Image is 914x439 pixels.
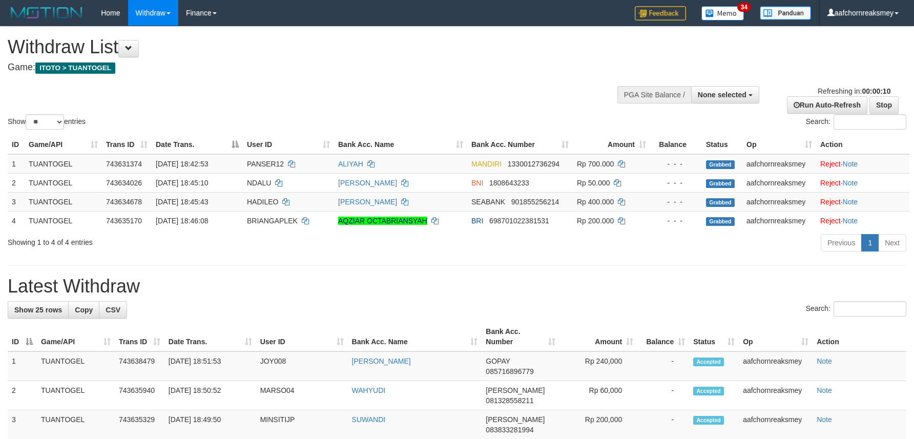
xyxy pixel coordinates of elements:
th: Amount: activate to sort column ascending [559,322,637,351]
span: Copy 083833281994 to clipboard [486,426,533,434]
select: Showentries [26,114,64,130]
td: 743635940 [115,381,164,410]
th: Balance: activate to sort column ascending [637,322,689,351]
span: Show 25 rows [14,306,62,314]
th: Bank Acc. Number: activate to sort column ascending [482,322,559,351]
span: ITOTO > TUANTOGEL [35,62,115,74]
span: [DATE] 18:45:43 [156,198,208,206]
span: Copy 085716896779 to clipboard [486,367,533,375]
th: Game/API: activate to sort column ascending [37,322,115,351]
label: Show entries [8,114,86,130]
span: [DATE] 18:45:10 [156,179,208,187]
img: Feedback.jpg [635,6,686,20]
td: Rp 240,000 [559,351,637,381]
span: NDALU [247,179,271,187]
td: 2 [8,381,37,410]
th: Balance [650,135,702,154]
span: [PERSON_NAME] [486,415,545,424]
th: Date Trans.: activate to sort column descending [152,135,243,154]
th: Status [702,135,742,154]
span: HADILEO [247,198,278,206]
span: 743634678 [106,198,142,206]
span: Copy 901855256214 to clipboard [511,198,559,206]
td: · [816,154,909,174]
span: 743635170 [106,217,142,225]
a: Note [817,357,832,365]
a: Reject [820,217,841,225]
div: Showing 1 to 4 of 4 entries [8,233,373,247]
span: BNI [471,179,483,187]
span: Copy 081328558211 to clipboard [486,396,533,405]
td: 743638479 [115,351,164,381]
input: Search: [834,114,906,130]
a: SUWANDI [352,415,386,424]
th: Op: activate to sort column ascending [742,135,816,154]
span: 34 [737,3,751,12]
td: 4 [8,211,25,230]
td: TUANTOGEL [37,381,115,410]
td: [DATE] 18:51:53 [164,351,256,381]
td: TUANTOGEL [25,211,102,230]
div: PGA Site Balance / [617,86,691,103]
input: Search: [834,301,906,317]
label: Search: [806,301,906,317]
span: [DATE] 18:42:53 [156,160,208,168]
td: · [816,173,909,192]
span: Grabbed [706,160,735,169]
td: aafchornreaksmey [742,154,816,174]
td: TUANTOGEL [25,173,102,192]
a: [PERSON_NAME] [338,179,397,187]
strong: 00:00:10 [862,87,890,95]
a: [PERSON_NAME] [338,198,397,206]
th: Bank Acc. Name: activate to sort column ascending [348,322,482,351]
span: Copy 1808643233 to clipboard [489,179,529,187]
a: Note [843,179,858,187]
td: · [816,211,909,230]
th: Date Trans.: activate to sort column ascending [164,322,256,351]
td: 1 [8,154,25,174]
span: BRI [471,217,483,225]
div: - - - [654,159,698,169]
span: Accepted [693,416,724,425]
td: aafchornreaksmey [739,351,813,381]
h4: Game: [8,62,599,73]
span: 743631374 [106,160,142,168]
th: Bank Acc. Name: activate to sort column ascending [334,135,467,154]
span: PANSER12 [247,160,284,168]
a: Reject [820,179,841,187]
h1: Latest Withdraw [8,276,906,297]
td: MARSO04 [256,381,348,410]
a: CSV [99,301,127,319]
span: Grabbed [706,198,735,207]
span: MANDIRI [471,160,502,168]
span: Rp 700.000 [577,160,614,168]
img: panduan.png [760,6,811,20]
td: aafchornreaksmey [742,211,816,230]
a: Reject [820,198,841,206]
div: - - - [654,216,698,226]
td: aafchornreaksmey [742,192,816,211]
img: MOTION_logo.png [8,5,86,20]
a: Note [843,217,858,225]
a: Previous [821,234,862,252]
span: Accepted [693,387,724,395]
a: Reject [820,160,841,168]
span: Copy 1330012736294 to clipboard [508,160,559,168]
th: Op: activate to sort column ascending [739,322,813,351]
td: aafchornreaksmey [739,381,813,410]
span: Copy [75,306,93,314]
span: Rp 50.000 [577,179,610,187]
td: [DATE] 18:50:52 [164,381,256,410]
th: Action [813,322,906,351]
th: Action [816,135,909,154]
th: Game/API: activate to sort column ascending [25,135,102,154]
td: 2 [8,173,25,192]
a: [PERSON_NAME] [352,357,411,365]
span: GOPAY [486,357,510,365]
label: Search: [806,114,906,130]
td: TUANTOGEL [37,351,115,381]
th: Trans ID: activate to sort column ascending [102,135,152,154]
td: - [637,381,689,410]
td: JOY008 [256,351,348,381]
th: Status: activate to sort column ascending [689,322,739,351]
